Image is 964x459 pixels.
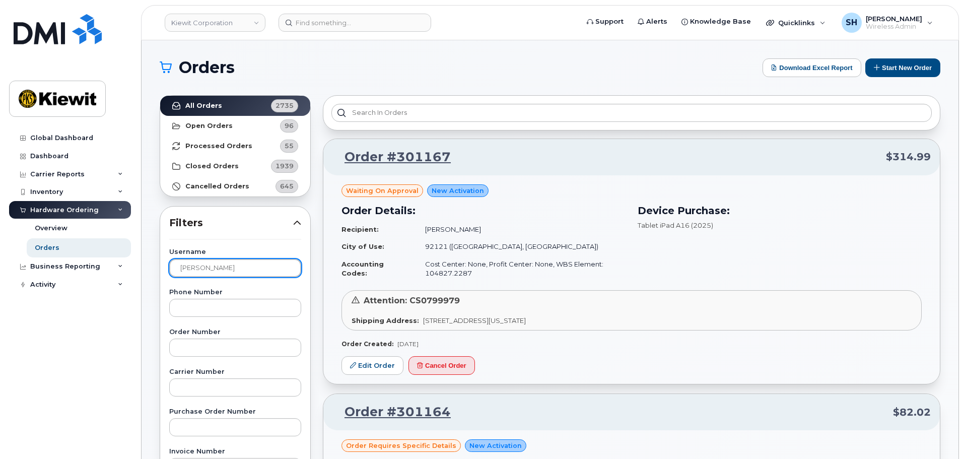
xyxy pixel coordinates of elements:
span: New Activation [432,186,484,195]
span: Attention: CS0799979 [364,296,460,305]
span: [STREET_ADDRESS][US_STATE] [423,316,526,324]
label: Purchase Order Number [169,409,301,415]
strong: Shipping Address: [352,316,419,324]
a: Cancelled Orders645 [160,176,310,196]
button: Cancel Order [408,356,475,375]
a: Order #301167 [332,148,451,166]
strong: All Orders [185,102,222,110]
span: Orders [179,60,235,75]
span: New Activation [469,441,522,450]
span: Waiting On Approval [346,186,419,195]
h3: Order Details: [341,203,626,218]
strong: Processed Orders [185,142,252,150]
a: All Orders2735 [160,96,310,116]
strong: Recipient: [341,225,379,233]
span: Tablet iPad A16 (2025) [638,221,713,229]
a: Processed Orders55 [160,136,310,156]
button: Download Excel Report [763,58,861,77]
span: 1939 [276,161,294,171]
span: [DATE] [397,340,419,348]
label: Carrier Number [169,369,301,375]
strong: Closed Orders [185,162,239,170]
span: $314.99 [886,150,931,164]
strong: Open Orders [185,122,233,130]
a: Closed Orders1939 [160,156,310,176]
label: Username [169,249,301,255]
label: Order Number [169,329,301,336]
a: Edit Order [341,356,403,375]
span: 96 [285,121,294,130]
input: Search in orders [331,104,932,122]
span: 55 [285,141,294,151]
span: Order requires Specific details [346,441,456,450]
iframe: Messenger Launcher [920,415,956,451]
td: 92121 ([GEOGRAPHIC_DATA], [GEOGRAPHIC_DATA]) [416,238,626,255]
strong: City of Use: [341,242,384,250]
span: Filters [169,216,293,230]
a: Open Orders96 [160,116,310,136]
strong: Cancelled Orders [185,182,249,190]
strong: Order Created: [341,340,393,348]
span: $82.02 [893,405,931,420]
label: Phone Number [169,289,301,296]
td: [PERSON_NAME] [416,221,626,238]
label: Invoice Number [169,448,301,455]
span: 645 [280,181,294,191]
strong: Accounting Codes: [341,260,384,278]
button: Start New Order [865,58,940,77]
span: 2735 [276,101,294,110]
td: Cost Center: None, Profit Center: None, WBS Element: 104827.2287 [416,255,626,282]
h3: Device Purchase: [638,203,922,218]
a: Order #301164 [332,403,451,421]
